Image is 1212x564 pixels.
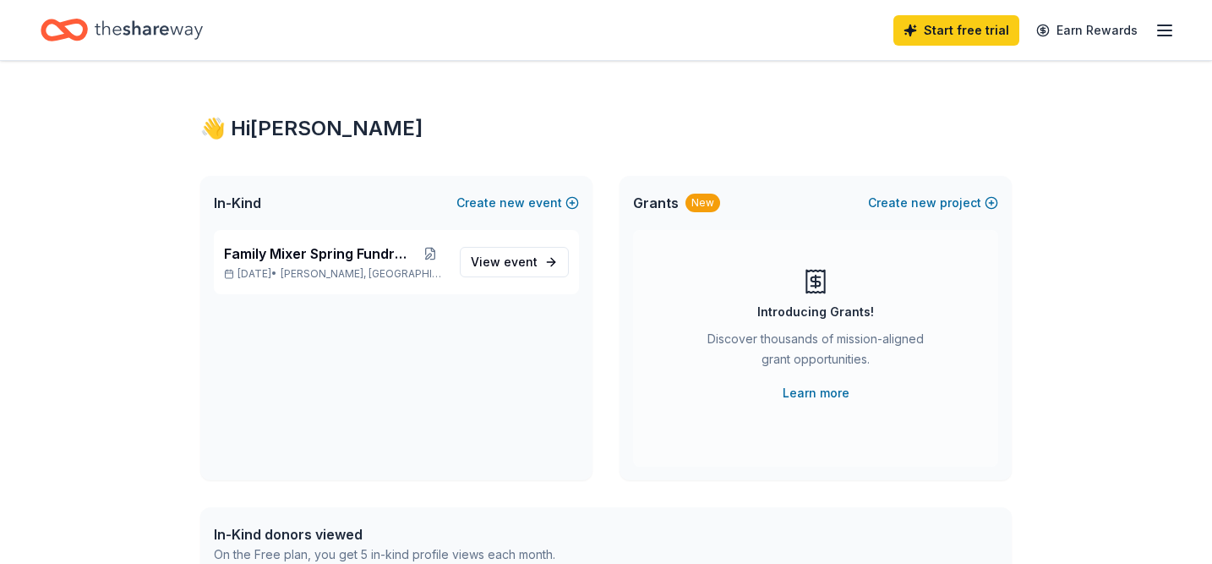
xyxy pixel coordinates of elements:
div: Introducing Grants! [757,302,874,322]
div: New [685,194,720,212]
a: Learn more [783,383,849,403]
div: Discover thousands of mission-aligned grant opportunities. [701,329,931,376]
span: new [500,193,525,213]
button: Createnewproject [868,193,998,213]
span: In-Kind [214,193,261,213]
span: event [504,255,538,269]
div: In-Kind donors viewed [214,524,555,545]
a: View event [460,247,569,277]
button: Createnewevent [456,193,579,213]
a: Start free trial [893,15,1019,46]
span: Grants [633,193,679,213]
span: [PERSON_NAME], [GEOGRAPHIC_DATA] [281,267,446,281]
span: new [911,193,936,213]
a: Home [41,10,203,50]
p: [DATE] • [224,267,446,281]
span: View [471,252,538,272]
a: Earn Rewards [1026,15,1148,46]
span: Family Mixer Spring Fundraiser [224,244,415,264]
div: 👋 Hi [PERSON_NAME] [200,115,1012,142]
